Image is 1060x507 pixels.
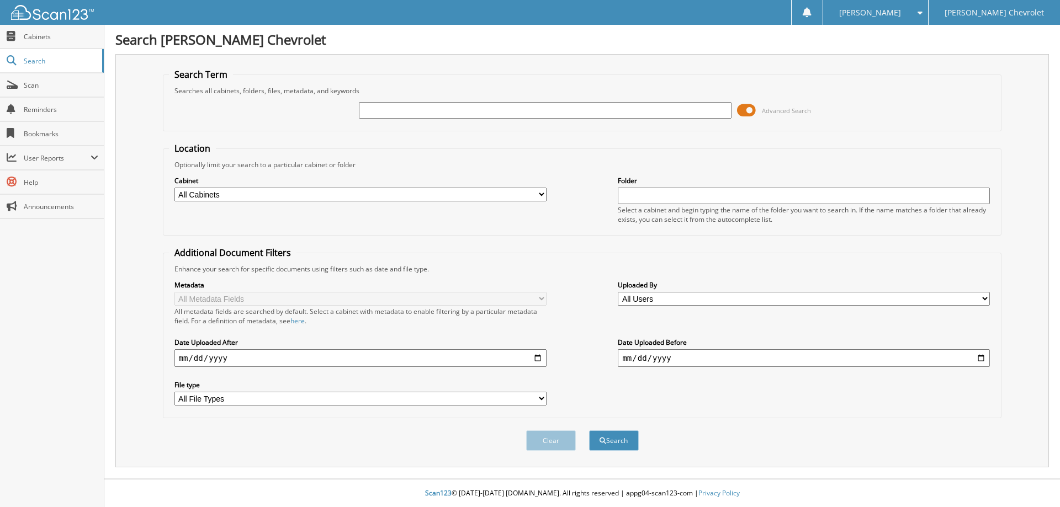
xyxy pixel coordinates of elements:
[24,32,98,41] span: Cabinets
[24,81,98,90] span: Scan
[425,488,452,498] span: Scan123
[762,106,811,115] span: Advanced Search
[104,480,1060,507] div: © [DATE]-[DATE] [DOMAIN_NAME]. All rights reserved | appg04-scan123-com |
[24,178,98,187] span: Help
[24,153,91,163] span: User Reports
[169,247,296,259] legend: Additional Document Filters
[169,264,996,274] div: Enhance your search for specific documents using filters such as date and file type.
[839,9,901,16] span: [PERSON_NAME]
[618,280,990,290] label: Uploaded By
[174,307,547,325] div: All metadata fields are searched by default. Select a cabinet with metadata to enable filtering b...
[1005,454,1060,507] iframe: Chat Widget
[24,129,98,138] span: Bookmarks
[174,338,547,347] label: Date Uploaded After
[11,5,94,20] img: scan123-logo-white.svg
[618,176,990,185] label: Folder
[174,380,547,389] label: File type
[24,202,98,211] span: Announcements
[115,30,1049,49] h1: Search [PERSON_NAME] Chevrolet
[618,349,990,367] input: end
[618,205,990,224] div: Select a cabinet and begin typing the name of the folder you want to search in. If the name match...
[526,430,576,451] button: Clear
[169,142,216,154] legend: Location
[169,160,996,169] div: Optionally limit your search to a particular cabinet or folder
[174,280,547,290] label: Metadata
[589,430,639,451] button: Search
[945,9,1044,16] span: [PERSON_NAME] Chevrolet
[174,176,547,185] label: Cabinet
[290,316,305,325] a: here
[24,56,97,66] span: Search
[24,105,98,114] span: Reminders
[169,68,233,81] legend: Search Term
[174,349,547,367] input: start
[169,86,996,95] div: Searches all cabinets, folders, files, metadata, and keywords
[698,488,740,498] a: Privacy Policy
[618,338,990,347] label: Date Uploaded Before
